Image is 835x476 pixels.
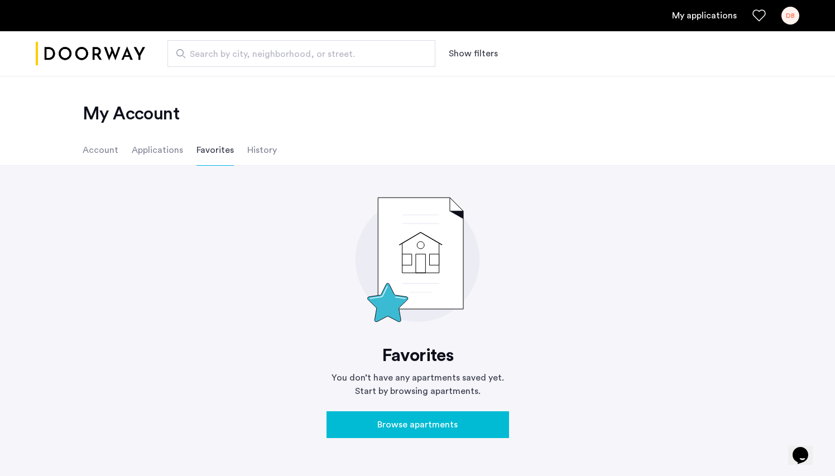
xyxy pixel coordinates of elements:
p: You don’t have any apartments saved yet. Start by browsing apartments. [327,371,509,398]
li: Applications [132,134,183,166]
button: Show or hide filters [449,47,498,60]
a: Favorites [752,9,766,22]
span: Search by city, neighborhood, or street. [190,47,404,61]
button: button [327,411,509,438]
div: DB [781,7,799,25]
li: Favorites [196,134,234,166]
img: logo [36,33,145,75]
input: Apartment Search [167,40,435,67]
li: History [247,134,277,166]
li: Account [83,134,118,166]
a: My application [672,9,737,22]
h2: My Account [83,103,752,125]
a: Cazamio logo [36,33,145,75]
span: Browse apartments [377,418,458,431]
iframe: chat widget [788,431,824,465]
h2: Favorites [327,344,509,367]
